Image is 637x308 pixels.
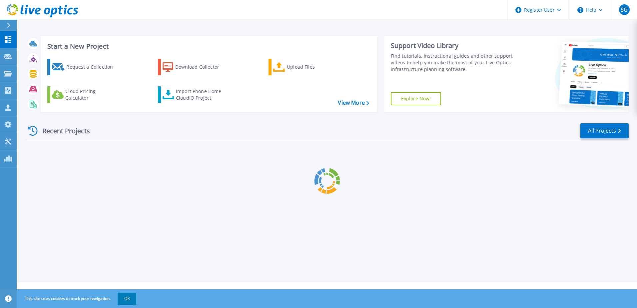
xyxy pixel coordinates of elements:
div: Import Phone Home CloudIQ Project [176,88,228,101]
div: Recent Projects [26,123,99,139]
a: View More [338,100,369,106]
button: OK [118,293,136,305]
a: Download Collector [158,59,232,75]
div: Download Collector [175,60,229,74]
a: Explore Now! [391,92,441,105]
h3: Start a New Project [47,43,369,50]
a: Upload Files [269,59,343,75]
div: Cloud Pricing Calculator [65,88,119,101]
span: This site uses cookies to track your navigation. [18,293,136,305]
div: Find tutorials, instructional guides and other support videos to help you make the most of your L... [391,53,515,73]
div: Support Video Library [391,41,515,50]
div: Upload Files [287,60,340,74]
span: SG [621,7,628,12]
div: Request a Collection [66,60,120,74]
a: All Projects [580,123,629,138]
a: Cloud Pricing Calculator [47,86,122,103]
a: Request a Collection [47,59,122,75]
